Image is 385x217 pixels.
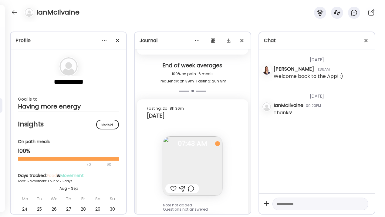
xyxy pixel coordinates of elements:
div: 26 [47,204,61,214]
div: Sa [91,194,104,204]
div: 100% on path · 6 meals Frequency: 2h 39m · Fasting: 20h 9m [140,70,245,85]
div: We [47,194,61,204]
div: Manage [96,120,119,129]
span: 07:43 AM [163,141,222,146]
div: [DATE] [274,86,370,102]
div: [DATE] [274,49,370,65]
div: Th [62,194,75,204]
div: 11:36AM [316,67,330,72]
span: Food [47,172,57,179]
div: Fasting: 2d 18h 36m [147,105,238,112]
div: On path meals [18,139,119,145]
div: Food: 5 Movement: 1 out of 25 days [18,179,119,183]
div: 24 [18,204,32,214]
div: 25 [33,204,46,214]
div: Aug - Sep [18,186,119,191]
h4: IanMcIlvaine [36,8,79,17]
div: [DATE] [147,112,238,119]
span: Questions not answered [163,207,208,212]
div: IanMcIlvaine [274,102,303,109]
img: bg-avatar-default.svg [59,57,78,75]
div: End of week averages [140,62,245,70]
h2: Insights [18,120,119,129]
div: 70 [18,161,105,168]
div: Having more energy [18,103,119,110]
div: Chat [264,37,370,44]
div: Fr [76,194,90,204]
div: 100% [18,147,119,155]
div: Goal is to [18,95,119,103]
div: [PERSON_NAME] [274,65,314,73]
div: Tu [33,194,46,204]
div: 30 [106,204,119,214]
div: 28 [76,204,90,214]
span: Note not added [163,202,192,208]
div: 09:20PM [306,103,321,109]
div: Su [106,194,119,204]
div: 90 [106,161,112,168]
div: Profile [15,37,121,44]
div: Welcome back to the App! :) [274,73,343,80]
div: 27 [62,204,75,214]
div: Thanks! [274,109,292,116]
img: bg-avatar-default.svg [25,8,33,17]
div: 29 [91,204,104,214]
span: Movement [60,172,84,179]
img: bg-avatar-default.svg [262,102,271,111]
img: avatars%2FI7glDmu294XZYZYHk6UXYoQIUhT2 [262,66,271,75]
div: Journal [140,37,245,44]
div: Mo [18,194,32,204]
img: images%2FXURu1IXWLVTo2cBBCEZjGQsW8Hd2%2FchUCtDo0JHtKdTThMpE7%2FUUihtulPlmaVjrWIR39S_240 [163,136,222,196]
div: Days tracked: & [18,172,119,179]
